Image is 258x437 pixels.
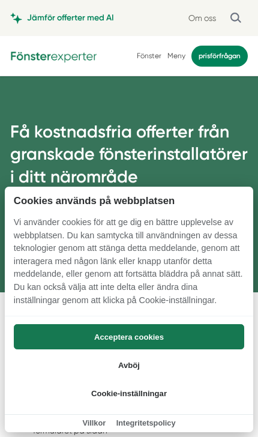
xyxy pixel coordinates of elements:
[5,216,253,316] p: Vi använder cookies för att ge dig en bättre upplevelse av webbplatsen. Du kan samtycka till anvä...
[82,418,106,427] a: Villkor
[14,324,244,349] button: Acceptera cookies
[14,381,244,406] button: Cookie-inställningar
[5,195,253,206] h2: Cookies används på webbplatsen
[14,352,244,378] button: Avböj
[116,418,176,427] a: Integritetspolicy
